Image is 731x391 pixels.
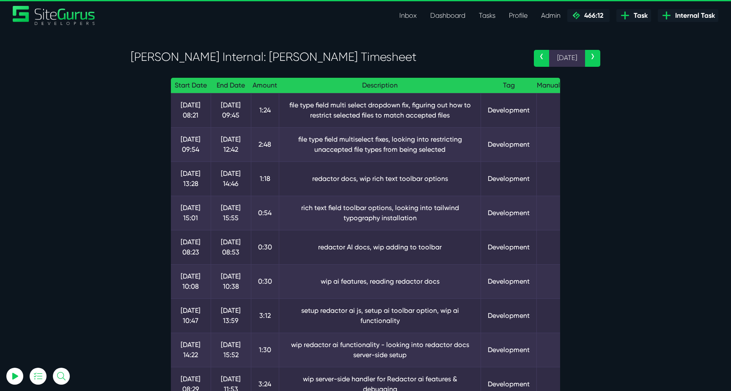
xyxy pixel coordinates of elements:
[279,230,481,264] td: redactor AI docs, wip adding to toolbar
[534,50,549,67] a: ‹
[537,78,560,93] th: Manual
[502,7,534,24] a: Profile
[211,78,251,93] th: End Date
[481,93,537,127] td: Development
[279,298,481,333] td: setup redactor ai js, setup ai toolbar option, wip ai functionality
[481,127,537,161] td: Development
[279,161,481,196] td: redactor docs, wip rich text toolbar options
[585,50,600,67] a: ›
[171,93,211,127] td: [DATE] 08:21
[423,7,472,24] a: Dashboard
[171,230,211,264] td: [DATE] 08:23
[279,264,481,298] td: wip ai features, reading redactor docs
[481,196,537,230] td: Development
[13,6,96,25] a: SiteGurus
[481,78,537,93] th: Tag
[251,78,279,93] th: Amount
[211,333,251,367] td: [DATE] 15:52
[211,298,251,333] td: [DATE] 13:59
[481,230,537,264] td: Development
[211,196,251,230] td: [DATE] 15:55
[279,196,481,230] td: rich text field toolbar options, looking into tailwind typography installation
[171,264,211,298] td: [DATE] 10:08
[251,196,279,230] td: 0:54
[211,93,251,127] td: [DATE] 09:45
[658,9,718,22] a: Internal Task
[393,7,423,24] a: Inbox
[672,11,715,21] span: Internal Task
[567,9,610,22] a: 466:12
[616,9,651,22] a: Task
[481,264,537,298] td: Development
[251,230,279,264] td: 0:30
[630,11,648,21] span: Task
[171,298,211,333] td: [DATE] 10:47
[481,161,537,196] td: Development
[211,161,251,196] td: [DATE] 14:46
[279,333,481,367] td: wip redactor ai functionality - looking into redactor docs server-side setup
[251,161,279,196] td: 1:18
[279,78,481,93] th: Description
[251,127,279,161] td: 2:48
[211,230,251,264] td: [DATE] 08:53
[534,7,567,24] a: Admin
[481,298,537,333] td: Development
[171,333,211,367] td: [DATE] 14:22
[251,298,279,333] td: 3:12
[211,264,251,298] td: [DATE] 10:38
[279,127,481,161] td: file type field multiselect fixes, looking into restricting unaccepted file types from being sele...
[481,333,537,367] td: Development
[171,196,211,230] td: [DATE] 15:01
[251,264,279,298] td: 0:30
[131,50,521,64] h3: [PERSON_NAME] Internal: [PERSON_NAME] Timesheet
[251,93,279,127] td: 1:24
[171,161,211,196] td: [DATE] 13:28
[211,127,251,161] td: [DATE] 12:42
[251,333,279,367] td: 1:30
[171,127,211,161] td: [DATE] 09:54
[171,78,211,93] th: Start Date
[549,50,585,67] span: [DATE]
[13,6,96,25] img: Sitegurus Logo
[581,11,603,19] span: 466:12
[472,7,502,24] a: Tasks
[279,93,481,127] td: file type field multi select dropdown fix, figuring out how to restrict selected files to match a...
